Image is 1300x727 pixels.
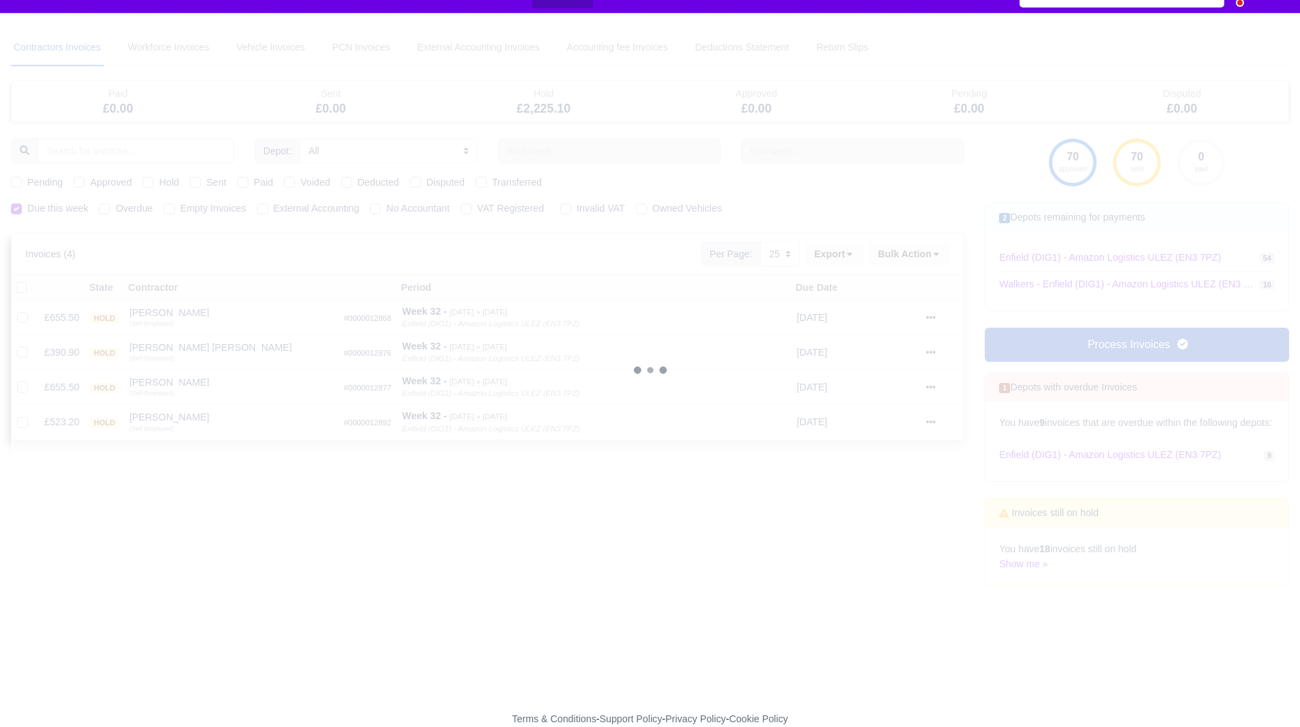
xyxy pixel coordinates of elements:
[512,713,596,724] a: Terms & Conditions
[665,713,726,724] a: Privacy Policy
[1054,569,1300,727] iframe: Chat Widget
[729,713,788,724] a: Cookie Policy
[600,713,663,724] a: Support Policy
[261,711,1039,727] div: - - -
